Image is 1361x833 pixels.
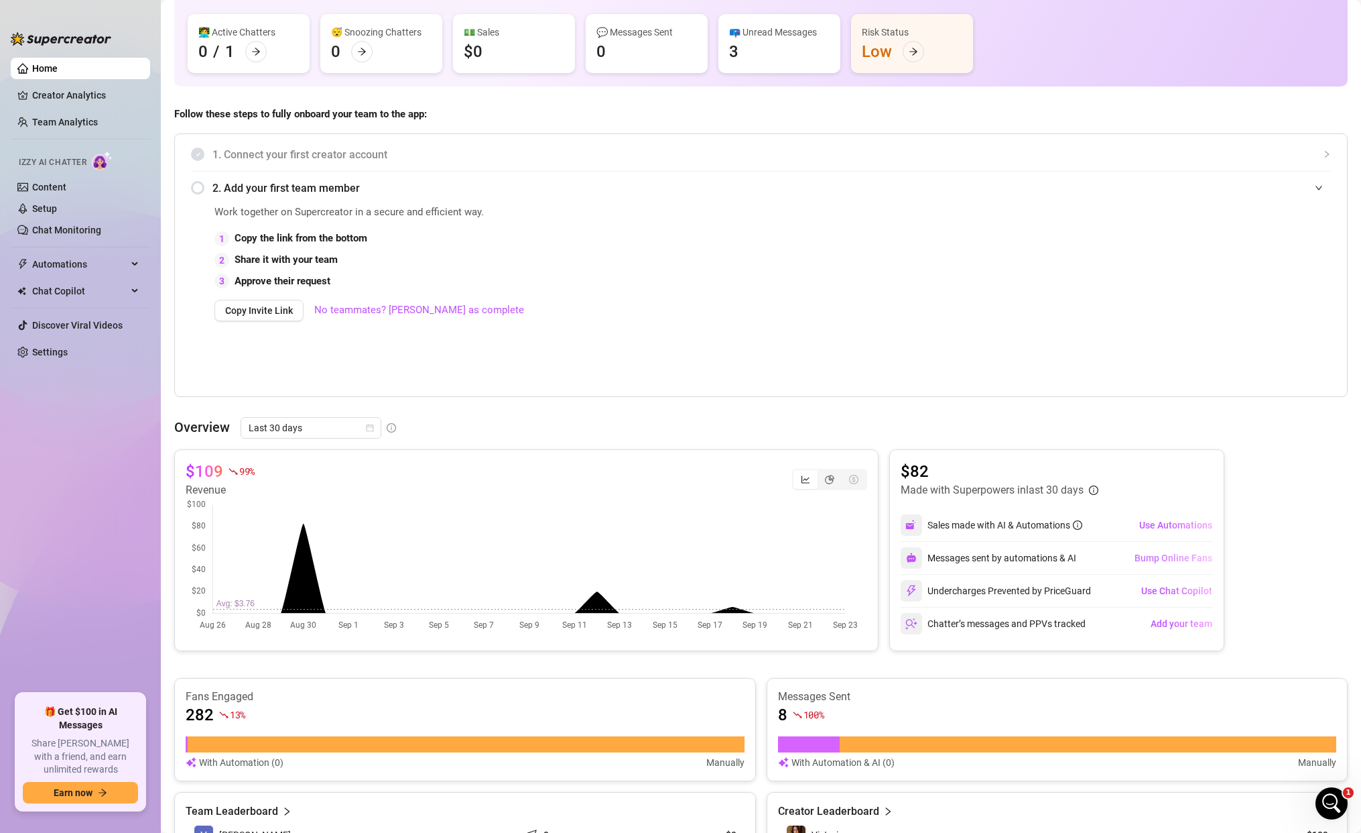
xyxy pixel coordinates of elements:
[64,439,74,450] button: Upload attachment
[778,755,789,770] img: svg%3e
[801,475,810,484] span: line-chart
[282,803,291,820] span: right
[186,482,255,498] article: Revenue
[366,424,374,432] span: calendar
[1298,755,1336,770] article: Manually
[1134,547,1213,569] button: Bump Online Fans
[32,117,98,127] a: Team Analytics
[1089,486,1098,495] span: info-circle
[251,47,261,56] span: arrow-right
[21,439,31,450] button: Emoji picker
[191,138,1331,171] div: 1. Connect your first creator account
[927,518,1082,533] div: Sales made with AI & Automations
[825,475,834,484] span: pie-chart
[42,439,53,450] button: Gif picker
[1150,613,1213,634] button: Add your team
[186,704,214,726] article: 282
[17,259,28,270] span: thunderbolt
[1135,553,1212,563] span: Bump Online Fans
[65,17,130,30] p: Active 10h ago
[191,172,1331,205] div: 2. Add your first team member
[862,25,962,40] div: Risk Status
[54,787,92,798] span: Earn now
[32,63,58,74] a: Home
[219,710,229,720] span: fall
[1141,580,1213,602] button: Use Chat Copilot
[464,41,482,62] div: $0
[214,231,229,246] div: 1
[464,25,564,40] div: 💵 Sales
[65,7,152,17] h1: [PERSON_NAME]
[9,5,34,31] button: go back
[198,25,299,40] div: 👩‍💻 Active Chatters
[186,689,744,704] article: Fans Engaged
[212,146,1331,163] span: 1. Connect your first creator account
[214,205,1029,221] span: Work together on Supercreator in a secure and efficient way.
[909,47,918,56] span: arrow-right
[214,300,304,321] button: Copy Invite Link
[235,254,338,266] strong: Share it with your team
[314,302,524,319] a: No teammates? [PERSON_NAME] as complete
[1343,787,1354,798] span: 1
[1139,514,1213,536] button: Use Automations
[23,782,138,803] button: Earn nowarrow-right
[905,519,917,531] img: svg%3e
[235,5,259,30] div: Close
[11,411,257,434] textarea: Message…
[791,755,895,770] article: With Automation & AI (0)
[906,553,917,563] img: svg%3e
[905,618,917,630] img: svg%3e
[249,418,373,438] span: Last 30 days
[803,708,824,721] span: 100 %
[849,475,858,484] span: dollar-circle
[387,423,396,433] span: info-circle
[27,126,241,323] div: Hi [PERSON_NAME], Welcome to Supercreator! Since you joined through a friend’s referral, Here’s y...
[1139,520,1212,531] span: Use Automations
[186,755,196,770] img: svg%3e
[32,347,68,357] a: Settings
[1073,520,1082,530] span: info-circle
[214,253,229,268] div: 2
[32,203,57,214] a: Setup
[230,708,245,721] span: 13 %
[331,25,432,40] div: 😴 Snoozing Chatters
[596,41,606,62] div: 0
[17,286,26,296] img: Chat Copilot
[32,182,66,192] a: Content
[729,25,830,40] div: 📪 Unread Messages
[793,710,802,720] span: fall
[1141,586,1212,596] span: Use Chat Copilot
[778,704,787,726] article: 8
[901,613,1086,634] div: Chatter’s messages and PPVs tracked
[901,580,1091,602] div: Undercharges Prevented by PriceGuard
[729,41,738,62] div: 3
[11,32,111,46] img: logo-BBDzfeDw.svg
[1151,618,1212,629] span: Add your team
[357,47,367,56] span: arrow-right
[778,689,1337,704] article: Messages Sent
[132,99,225,109] span: from 🌟 Supercreator
[85,439,96,450] button: Start recording
[32,85,139,106] a: Creator Analytics
[92,151,113,170] img: AI Chatter
[32,254,127,275] span: Automations
[331,41,340,62] div: 0
[225,305,293,316] span: Copy Invite Link
[706,755,744,770] article: Manually
[38,7,60,29] img: Profile image for Ella
[239,465,255,478] span: 99 %
[883,803,893,820] span: right
[23,706,138,732] span: 🎁 Get $100 in AI Messages
[32,320,123,331] a: Discover Viral Videos
[905,585,917,597] img: svg%3e
[210,5,235,31] button: Home
[901,482,1084,498] article: Made with Superpowers in last 30 days
[1315,787,1348,820] iframe: Intercom live chat
[174,417,230,437] article: Overview
[1315,184,1323,192] span: expanded
[901,461,1098,482] article: $82
[198,41,208,62] div: 0
[596,25,697,40] div: 💬 Messages Sent
[1323,150,1331,158] span: collapsed
[229,467,238,476] span: fall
